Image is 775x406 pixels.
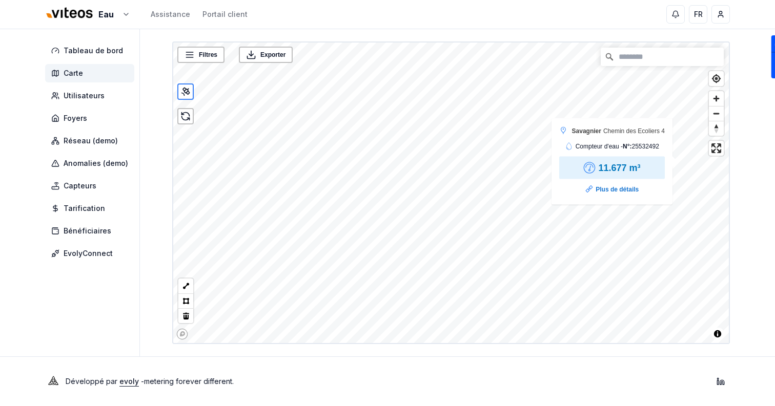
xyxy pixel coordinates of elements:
a: Tarification [45,199,138,218]
span: Compteur d'eau - 25532492 [576,141,659,152]
span: Carte [64,68,83,78]
a: Tableau de bord [45,41,138,60]
span: Anomalies (demo) [64,158,128,168]
span: Réseau (demo) [64,136,118,146]
strong: Savagnier [572,126,601,136]
img: Viteos - Eau Logo [45,1,94,26]
a: Utilisateurs [45,87,138,105]
a: Plus de détails [596,184,639,195]
button: Toggle attribution [711,328,724,340]
span: Filtres [199,50,217,60]
a: Carte [45,64,138,82]
button: Polygon tool (p) [178,293,193,308]
span: Eau [98,8,114,20]
span: Zoom out [709,106,724,121]
button: Reset bearing to north [709,121,724,136]
a: Foyers [45,109,138,127]
span: Bénéficiaires [64,226,111,236]
canvas: Map [173,42,731,345]
strong: 11.677 m³ [598,163,640,173]
button: Delete [178,308,193,323]
span: Tarification [64,203,105,213]
a: EvolyConnect [45,244,138,263]
a: Bénéficiaires [45,222,138,240]
p: Développé par - metering forever different . [66,374,234,389]
button: LineString tool (l) [178,279,193,293]
span: Utilisateurs [64,91,105,101]
a: Capteurs [45,177,138,195]
a: Mapbox homepage [176,328,188,340]
a: Assistance [151,9,190,19]
div: Chemin des Ecoliers 4 [559,126,665,136]
a: evoly [119,377,139,386]
button: Zoom out [709,106,724,121]
span: Tableau de bord [64,46,123,56]
span: Foyers [64,113,87,123]
span: EvolyConnect [64,248,113,259]
button: Enter fullscreen [709,141,724,156]
a: Anomalies (demo) [45,154,138,173]
button: FR [689,5,707,24]
img: Evoly Logo [45,373,62,390]
input: Chercher [601,48,724,66]
span: Exporter [260,50,285,60]
button: Eau [45,4,130,26]
span: FR [694,9,703,19]
span: Capteurs [64,181,96,191]
button: Find my location [709,71,724,86]
button: Zoom in [709,91,724,106]
a: Portail client [202,9,248,19]
a: Réseau (demo) [45,132,138,150]
strong: N°: [623,143,631,150]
